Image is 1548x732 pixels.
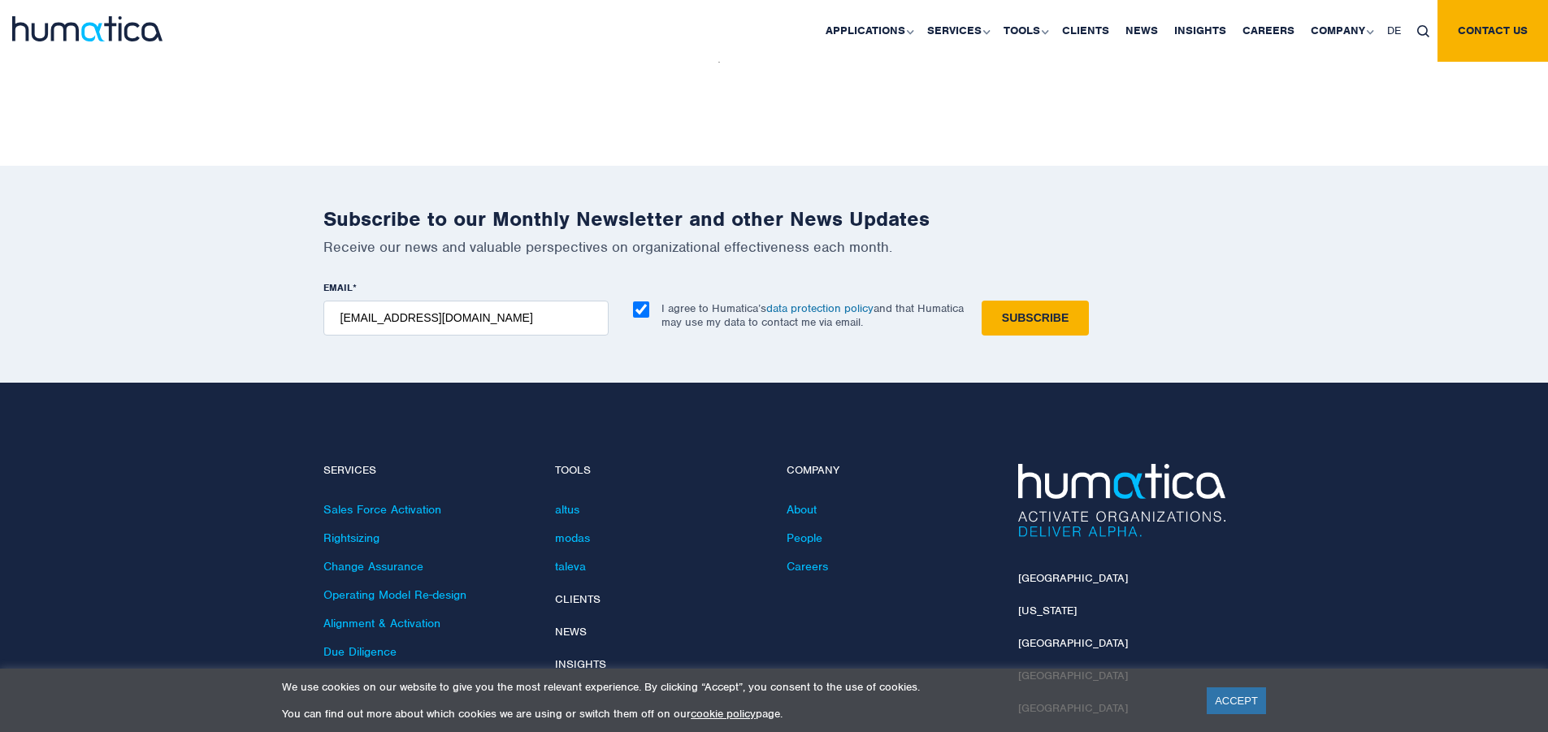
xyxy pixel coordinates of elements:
[282,707,1186,721] p: You can find out more about which cookies we are using or switch them off on our page.
[766,301,874,315] a: data protection policy
[787,464,994,478] h4: Company
[323,587,466,602] a: Operating Model Re-design
[282,680,1186,694] p: We use cookies on our website to give you the most relevant experience. By clicking “Accept”, you...
[982,301,1089,336] input: Subscribe
[12,16,163,41] img: logo
[323,301,609,336] input: name@company.com
[1417,25,1429,37] img: search_icon
[1018,571,1128,585] a: [GEOGRAPHIC_DATA]
[1207,687,1266,714] a: ACCEPT
[323,238,1225,256] p: Receive our news and valuable perspectives on organizational effectiveness each month.
[787,531,822,545] a: People
[555,502,579,517] a: altus
[1387,24,1401,37] span: DE
[1018,604,1077,617] a: [US_STATE]
[323,464,531,478] h4: Services
[323,531,379,545] a: Rightsizing
[323,502,441,517] a: Sales Force Activation
[323,616,440,630] a: Alignment & Activation
[691,707,756,721] a: cookie policy
[555,559,586,574] a: taleva
[323,281,353,294] span: EMAIL
[1018,464,1225,537] img: Humatica
[555,464,762,478] h4: Tools
[661,301,964,329] p: I agree to Humatica’s and that Humatica may use my data to contact me via email.
[555,625,587,639] a: News
[1018,636,1128,650] a: [GEOGRAPHIC_DATA]
[323,206,1225,232] h2: Subscribe to our Monthly Newsletter and other News Updates
[555,657,606,671] a: Insights
[323,644,397,659] a: Due Diligence
[555,531,590,545] a: modas
[555,592,601,606] a: Clients
[787,559,828,574] a: Careers
[633,301,649,318] input: I agree to Humatica’sdata protection policyand that Humatica may use my data to contact me via em...
[323,559,423,574] a: Change Assurance
[787,502,817,517] a: About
